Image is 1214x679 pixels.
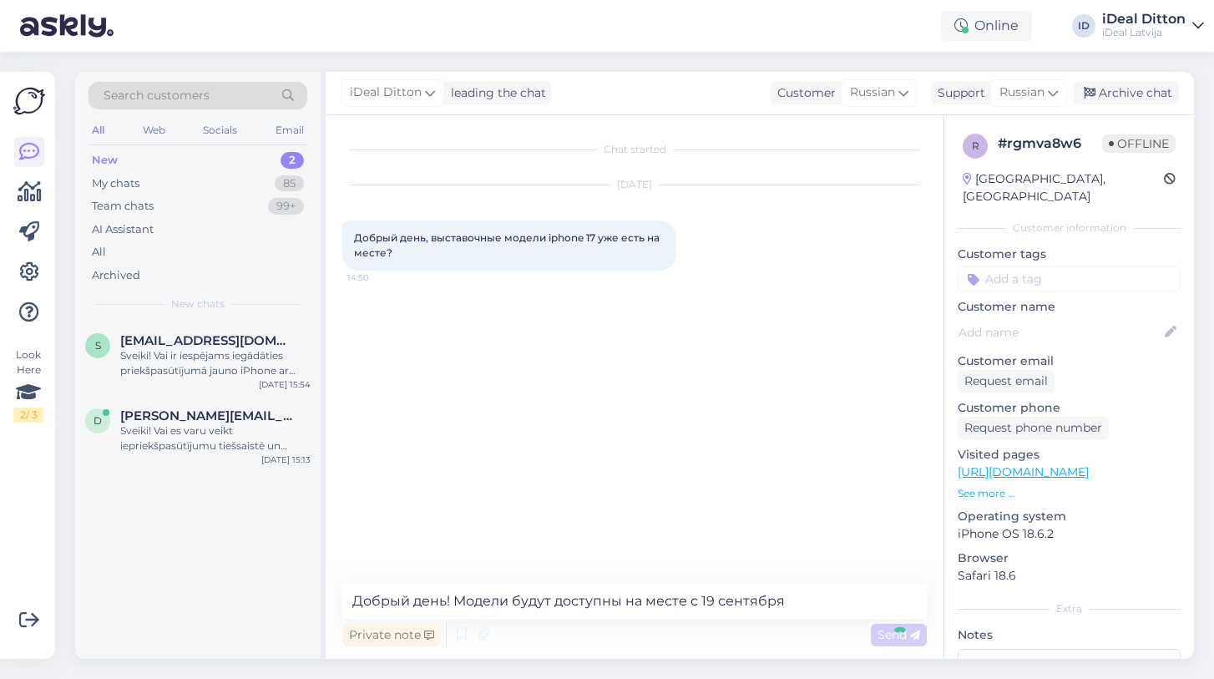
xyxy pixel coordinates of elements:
div: iDeal Latvija [1102,26,1186,39]
div: AI Assistant [92,221,154,238]
div: [DATE] 15:54 [259,378,311,391]
span: iDeal Ditton [350,84,422,102]
p: Customer name [958,298,1181,316]
input: Add name [959,323,1161,342]
span: r [972,139,979,152]
p: Notes [958,626,1181,644]
div: Support [931,84,985,102]
div: Customer information [958,220,1181,236]
span: sabinefeldmane@gmail.com [120,333,294,348]
div: All [89,119,108,141]
div: 2 / 3 [13,408,43,423]
div: [DATE] [342,177,927,192]
div: [GEOGRAPHIC_DATA], [GEOGRAPHIC_DATA] [963,170,1164,205]
div: Look Here [13,347,43,423]
p: Customer phone [958,399,1181,417]
span: Russian [850,84,895,102]
div: Team chats [92,198,154,215]
p: Browser [958,550,1181,567]
div: Extra [958,601,1181,616]
p: Customer email [958,352,1181,370]
span: d [94,414,102,427]
a: [URL][DOMAIN_NAME] [958,464,1089,479]
span: Offline [1102,134,1176,153]
div: All [92,244,106,261]
p: Operating system [958,508,1181,525]
div: Customer [771,84,836,102]
div: iDeal Ditton [1102,13,1186,26]
div: # rgmva8w6 [998,134,1102,154]
img: Askly Logo [13,85,45,117]
div: Socials [200,119,240,141]
div: Online [941,11,1032,41]
div: 99+ [268,198,304,215]
div: Archive chat [1074,82,1179,104]
p: Customer tags [958,246,1181,263]
input: Add a tag [958,266,1181,291]
div: Request phone number [958,417,1109,439]
div: leading the chat [444,84,546,102]
div: My chats [92,175,139,192]
span: Search customers [104,87,210,104]
div: Archived [92,267,140,284]
div: Sveiki! Vai es varu veikt iepriekšpasūtījumu tiešsaistē un nodot veco ierīci kādā no Jūsu veikaliem? [120,423,311,454]
div: Web [139,119,169,141]
span: 14:50 [347,271,410,284]
p: Safari 18.6 [958,567,1181,585]
a: iDeal DittoniDeal Latvija [1102,13,1204,39]
div: 85 [275,175,304,192]
div: Chat started [342,142,927,157]
span: daniels.cars2@gmail.com [120,408,294,423]
p: Visited pages [958,446,1181,464]
div: Sveiki! Vai ir iespējams iegādāties priekšpasūtījumā jauno iPhone ar firmas rekvizītiem, nomaksā? [120,348,311,378]
div: New [92,152,118,169]
p: iPhone OS 18.6.2 [958,525,1181,543]
span: Russian [999,84,1045,102]
p: See more ... [958,486,1181,501]
div: Request email [958,370,1055,393]
span: s [95,339,101,352]
div: Email [272,119,307,141]
div: ID [1072,14,1095,38]
div: [DATE] 15:13 [261,454,311,466]
span: New chats [171,296,225,312]
span: Добрый день, выставочные модели iphone 17 уже есть на месте? [354,231,662,259]
div: 2 [281,152,304,169]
